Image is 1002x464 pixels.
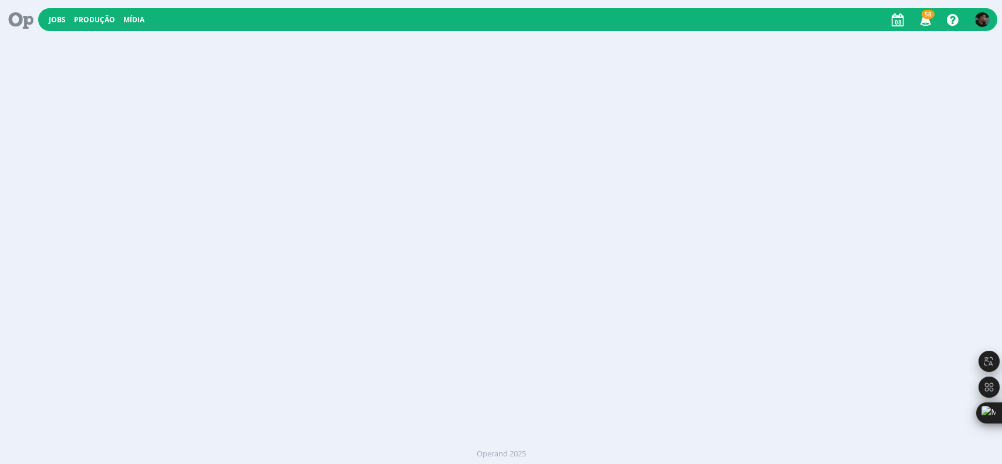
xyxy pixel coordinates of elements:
a: Jobs [49,15,66,25]
span: 58 [922,10,934,19]
a: Mídia [123,15,144,25]
button: Produção [70,15,119,25]
button: Jobs [45,15,69,25]
button: K [974,9,990,30]
img: K [975,12,990,27]
button: 58 [913,9,937,31]
button: Mídia [120,15,148,25]
a: Produção [74,15,115,25]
